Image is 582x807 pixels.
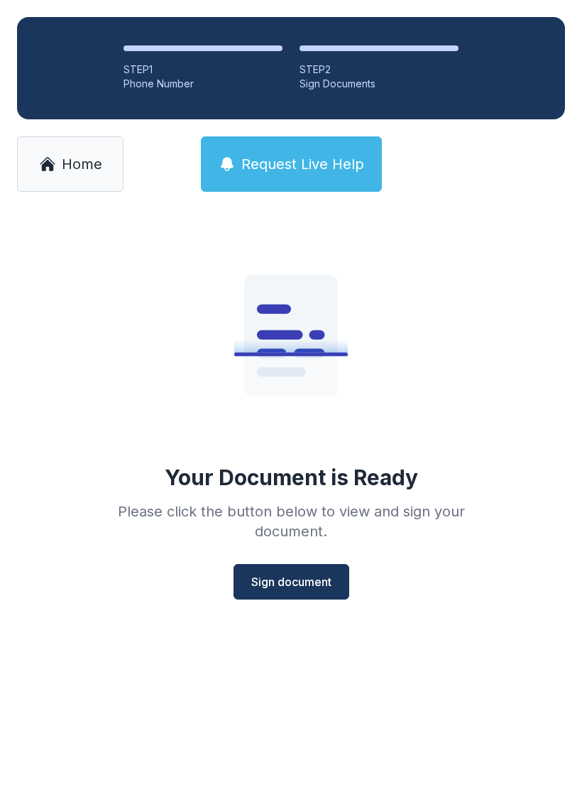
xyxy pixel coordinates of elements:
div: Sign Documents [300,77,459,91]
div: STEP 2 [300,63,459,77]
span: Request Live Help [241,154,364,174]
div: Your Document is Ready [165,465,418,490]
span: Home [62,154,102,174]
span: Sign document [251,573,331,590]
div: STEP 1 [123,63,282,77]
div: Phone Number [123,77,282,91]
div: Please click the button below to view and sign your document. [87,502,495,541]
